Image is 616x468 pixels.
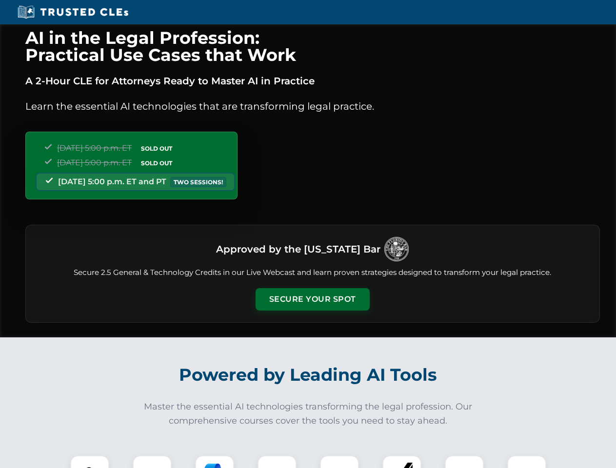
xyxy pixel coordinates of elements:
span: [DATE] 5:00 p.m. ET [57,143,132,153]
span: SOLD OUT [138,158,176,168]
h3: Approved by the [US_STATE] Bar [216,240,380,258]
span: [DATE] 5:00 p.m. ET [57,158,132,167]
p: Learn the essential AI technologies that are transforming legal practice. [25,98,600,114]
p: Master the essential AI technologies transforming the legal profession. Our comprehensive courses... [138,400,479,428]
p: Secure 2.5 General & Technology Credits in our Live Webcast and learn proven strategies designed ... [38,267,588,278]
img: Trusted CLEs [15,5,131,19]
h2: Powered by Leading AI Tools [38,358,578,392]
img: Logo [384,237,409,261]
span: SOLD OUT [138,143,176,154]
button: Secure Your Spot [256,288,370,311]
h1: AI in the Legal Profession: Practical Use Cases that Work [25,29,600,63]
p: A 2-Hour CLE for Attorneys Ready to Master AI in Practice [25,73,600,89]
